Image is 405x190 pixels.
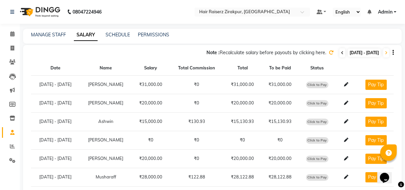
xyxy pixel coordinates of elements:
td: ₹28,000.00 [132,168,170,186]
td: [DATE] - [DATE] [31,94,80,112]
td: [DATE] - [DATE] [31,131,80,149]
td: ₹15,000.00 [132,112,170,131]
td: ₹31,000.00 [261,75,299,94]
td: Ashwin [80,112,132,131]
span: Click to Pay [306,174,328,181]
a: SALARY [74,29,98,41]
iframe: chat widget [377,164,398,183]
td: [PERSON_NAME] [80,131,132,149]
td: [DATE] - [DATE] [31,112,80,131]
td: [PERSON_NAME] [80,149,132,168]
th: To be Paid [261,61,299,75]
span: Note : [206,50,220,56]
td: ₹15,130.93 [224,112,261,131]
th: Date [31,61,80,75]
span: Click to Pay [306,119,328,125]
button: Pay Tip [365,117,387,127]
td: [DATE] - [DATE] [31,168,80,186]
td: ₹15,130.93 [261,112,299,131]
td: ₹31,000.00 [132,75,170,94]
div: Recalculate salary before payouts by clicking here. [206,49,326,56]
button: Pay Tip [365,135,387,145]
td: [DATE] - [DATE] [31,149,80,168]
span: [DATE] - [DATE] [348,49,381,57]
th: Name [80,61,132,75]
img: logo [17,3,62,21]
span: Click to Pay [306,156,328,162]
td: ₹28,122.88 [224,168,261,186]
td: ₹0 [261,131,299,149]
td: ₹130.93 [170,112,224,131]
b: 08047224946 [73,3,102,21]
td: ₹0 [170,75,224,94]
td: ₹20,000.00 [224,94,261,112]
td: ₹0 [170,94,224,112]
td: ₹20,000.00 [261,149,299,168]
th: Total Commission [170,61,224,75]
td: [PERSON_NAME] [80,94,132,112]
span: Admin [378,9,392,16]
a: SCHEDULE [106,32,130,38]
button: Pay Tip [365,80,387,90]
td: ₹122.88 [170,168,224,186]
td: ₹0 [170,131,224,149]
a: MANAGE STAFF [31,32,66,38]
td: ₹0 [224,131,261,149]
th: Salary [132,61,170,75]
td: ₹20,000.00 [132,149,170,168]
td: [DATE] - [DATE] [31,75,80,94]
button: Pay Tip [365,154,387,164]
span: Click to Pay [306,100,328,107]
a: PERMISSIONS [138,32,169,38]
td: ₹28,122.88 [261,168,299,186]
td: ₹0 [132,131,170,149]
td: [PERSON_NAME] [80,75,132,94]
td: ₹31,000.00 [224,75,261,94]
th: Status [299,61,335,75]
td: Musharaff [80,168,132,186]
button: Pay Tip [365,98,387,108]
td: ₹20,000.00 [132,94,170,112]
button: Pay Tip [365,172,387,182]
td: ₹0 [170,149,224,168]
span: Click to Pay [306,137,328,144]
span: Click to Pay [306,82,328,88]
th: Total [224,61,261,75]
td: ₹20,000.00 [224,149,261,168]
td: ₹20,000.00 [261,94,299,112]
